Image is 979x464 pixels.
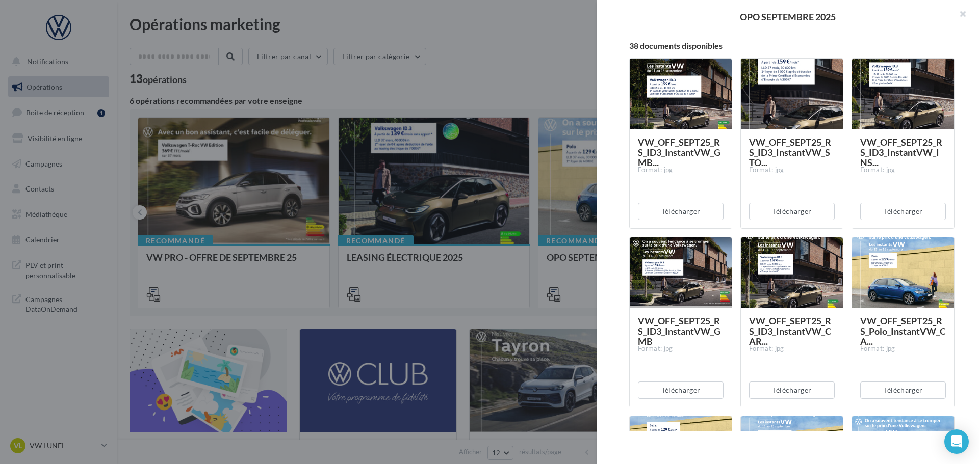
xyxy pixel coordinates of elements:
div: Format: jpg [860,166,946,175]
div: Format: jpg [638,166,724,175]
div: OPO SEPTEMBRE 2025 [613,12,963,21]
div: Format: jpg [860,344,946,353]
span: VW_OFF_SEPT25_RS_ID3_InstantVW_CAR... [749,315,831,347]
button: Télécharger [749,203,835,220]
button: Télécharger [749,381,835,399]
button: Télécharger [860,381,946,399]
span: VW_OFF_SEPT25_RS_ID3_InstantVW_STO... [749,137,831,168]
div: 38 documents disponibles [629,42,955,50]
div: Format: jpg [638,344,724,353]
button: Télécharger [860,203,946,220]
span: VW_OFF_SEPT25_RS_ID3_InstantVW_GMB [638,315,720,347]
span: VW_OFF_SEPT25_RS_ID3_InstantVW_INS... [860,137,942,168]
button: Télécharger [638,381,724,399]
span: VW_OFF_SEPT25_RS_Polo_InstantVW_CA... [860,315,946,347]
div: Open Intercom Messenger [944,429,969,454]
div: Format: jpg [749,166,835,175]
div: Format: jpg [749,344,835,353]
button: Télécharger [638,203,724,220]
span: VW_OFF_SEPT25_RS_ID3_InstantVW_GMB... [638,137,720,168]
